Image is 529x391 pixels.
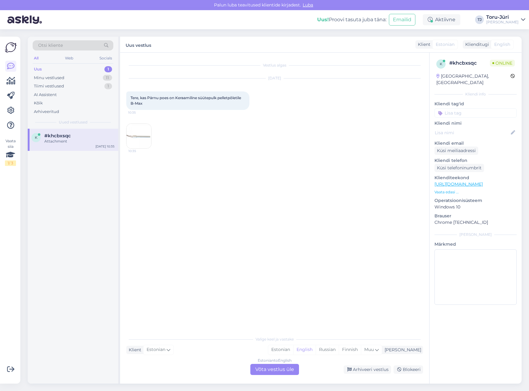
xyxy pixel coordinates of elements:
div: Socials [98,54,113,62]
div: Finnish [339,345,361,354]
div: [PERSON_NAME] [434,232,517,237]
div: Aktiivne [423,14,460,25]
span: Online [490,60,515,67]
div: 1 [104,83,112,89]
div: [DATE] [126,75,423,81]
p: Kliendi tag'id [434,101,517,107]
div: 11 [103,75,112,81]
div: Arhiveeri vestlus [344,365,391,374]
span: Estonian [436,41,454,48]
p: Kliendi email [434,140,517,147]
p: Chrome [TECHNICAL_ID] [434,219,517,226]
p: Vaata edasi ... [434,189,517,195]
div: [PERSON_NAME] [382,347,421,353]
div: Russian [316,345,339,354]
div: Klient [126,347,141,353]
div: Vaata siia [5,138,16,166]
input: Lisa nimi [435,129,510,136]
input: Lisa tag [434,108,517,118]
p: Klienditeekond [434,175,517,181]
div: Küsi meiliaadressi [434,147,478,155]
span: #khcbxsqc [44,133,71,139]
div: Estonian to English [258,358,292,363]
span: Luba [301,2,315,8]
div: Võta vestlus üle [250,364,299,375]
img: Askly Logo [5,42,17,53]
a: [URL][DOMAIN_NAME] [434,181,483,187]
div: Minu vestlused [34,75,64,81]
div: Uus [34,66,42,72]
div: # khcbxsqc [449,59,490,67]
span: Estonian [147,346,165,353]
div: Kliendi info [434,91,517,97]
div: All [33,54,40,62]
div: Attachment [44,139,115,144]
label: Uus vestlus [126,40,151,49]
span: English [494,41,510,48]
p: Märkmed [434,241,517,248]
p: Kliendi telefon [434,157,517,164]
div: AI Assistent [34,92,57,98]
div: TJ [475,15,484,24]
div: [DATE] 10:35 [95,144,115,149]
button: Emailid [389,14,415,26]
div: [PERSON_NAME] [486,20,519,25]
div: Estonian [268,345,293,354]
div: Tiimi vestlused [34,83,64,89]
span: k [440,62,442,66]
div: Proovi tasuta juba täna: [317,16,386,23]
p: Brauser [434,213,517,219]
div: [GEOGRAPHIC_DATA], [GEOGRAPHIC_DATA] [436,73,511,86]
div: Kõik [34,100,43,106]
b: Uus! [317,17,329,22]
div: Toru-Jüri [486,15,519,20]
div: Arhiveeritud [34,109,59,115]
div: Vestlus algas [126,62,423,68]
div: Valige keel ja vastake [126,337,423,342]
div: Klient [415,41,430,48]
p: Windows 10 [434,204,517,210]
div: Klienditugi [463,41,489,48]
span: 10:35 [128,110,151,115]
p: Operatsioonisüsteem [434,197,517,204]
span: Tere, kas Pärnu poes on Keraamiline süütepulk pelletpõletile B-Max [131,95,242,106]
div: Küsi telefoninumbrit [434,164,484,172]
span: Muu [364,347,374,352]
p: Kliendi nimi [434,120,517,127]
span: k [35,135,38,140]
div: 1 / 3 [5,160,16,166]
a: Toru-Jüri[PERSON_NAME] [486,15,525,25]
div: Web [64,54,75,62]
div: Blokeeri [394,365,423,374]
div: 1 [104,66,112,72]
img: Attachment [127,124,151,148]
div: English [293,345,316,354]
span: 10:35 [128,149,151,153]
span: Uued vestlused [59,119,87,125]
span: Otsi kliente [38,42,63,49]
